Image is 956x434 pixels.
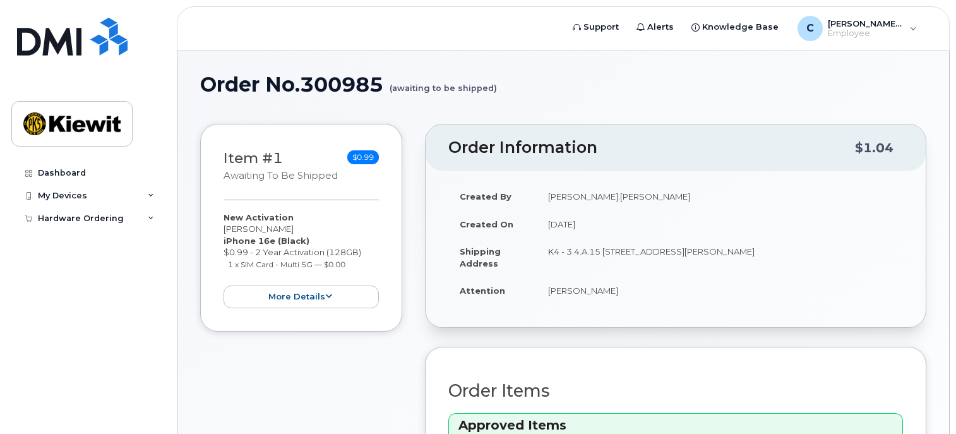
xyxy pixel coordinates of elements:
[855,136,893,160] div: $1.04
[537,183,903,210] td: [PERSON_NAME].[PERSON_NAME]
[448,382,903,401] h2: Order Items
[347,150,379,164] span: $0.99
[224,150,338,183] h3: Item #1
[458,417,893,434] h3: Approved Items
[537,277,903,304] td: [PERSON_NAME]
[200,73,926,95] h1: Order No.300985
[460,219,513,229] strong: Created On
[537,238,903,277] td: K4 - 3.4.A.15 [STREET_ADDRESS][PERSON_NAME]
[224,212,379,309] div: [PERSON_NAME] $0.99 - 2 Year Activation (128GB)
[537,210,903,238] td: [DATE]
[460,191,511,202] strong: Created By
[224,236,309,246] strong: iPhone 16e (Black)
[460,246,501,268] strong: Shipping Address
[224,286,379,309] button: more details
[224,170,338,181] small: awaiting to be shipped
[390,73,497,93] small: (awaiting to be shipped)
[448,139,855,157] h2: Order Information
[460,286,505,296] strong: Attention
[224,212,294,222] strong: New Activation
[228,260,345,269] small: 1 x SIM Card - Multi 5G — $0.00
